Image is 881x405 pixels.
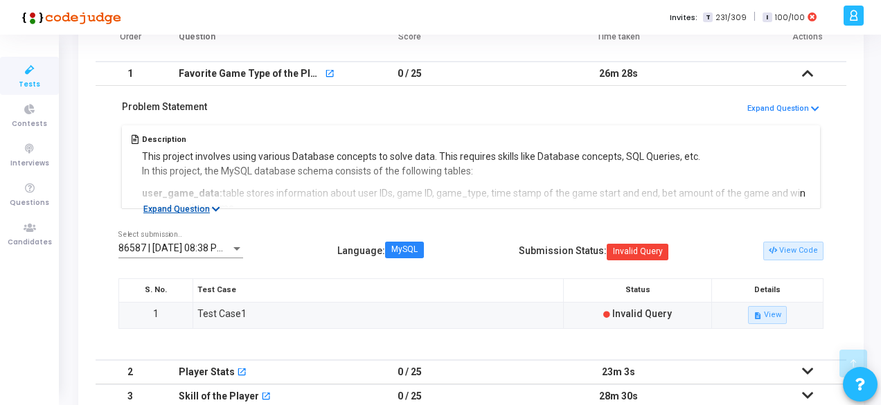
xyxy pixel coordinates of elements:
[703,12,712,23] span: T
[775,12,805,24] span: 100/100
[748,306,787,324] button: descriptionView
[165,23,353,62] th: Question
[119,278,193,302] th: S. No.
[467,360,769,384] td: 23m 3s
[119,302,193,328] td: 1
[391,246,418,254] div: MySQL
[607,244,669,260] span: Invalid Query
[96,360,165,384] td: 2
[353,23,467,62] th: Score
[96,62,165,86] td: 1
[10,197,49,209] span: Questions
[467,62,769,86] td: 26m 28s
[612,308,672,319] span: Invalid Query
[193,278,564,302] th: Test Case
[142,150,811,179] p: This project involves using various Database concepts to solve data. This requires skills like Da...
[763,12,772,23] span: I
[17,3,121,31] img: logo
[19,79,40,91] span: Tests
[12,118,47,130] span: Contests
[754,312,761,319] i: description
[96,23,165,62] th: Order
[237,368,247,378] mat-icon: open_in_new
[179,361,235,384] div: Player Stats
[118,242,271,253] span: 86587 | [DATE] 08:38 PM IST (Best)
[769,23,846,62] th: Actions
[715,12,747,24] span: 231/309
[261,393,271,402] mat-icon: open_in_new
[122,101,207,113] h5: Problem Statement
[754,10,756,24] span: |
[136,202,228,216] button: Expand Question
[337,240,424,262] div: Language :
[519,240,669,262] div: Submission Status:
[142,135,811,144] h5: Description
[193,302,564,328] td: Test Case1
[747,102,820,116] button: Expand Question
[353,62,467,86] td: 0 / 25
[564,278,712,302] th: Status
[353,360,467,384] td: 0 / 25
[10,158,49,170] span: Interviews
[712,278,824,302] th: Details
[8,237,52,249] span: Candidates
[179,62,323,85] div: Favorite Game Type of the Player
[467,23,769,62] th: Time taken
[325,70,335,80] mat-icon: open_in_new
[763,242,824,260] button: View Code
[670,12,697,24] label: Invites:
